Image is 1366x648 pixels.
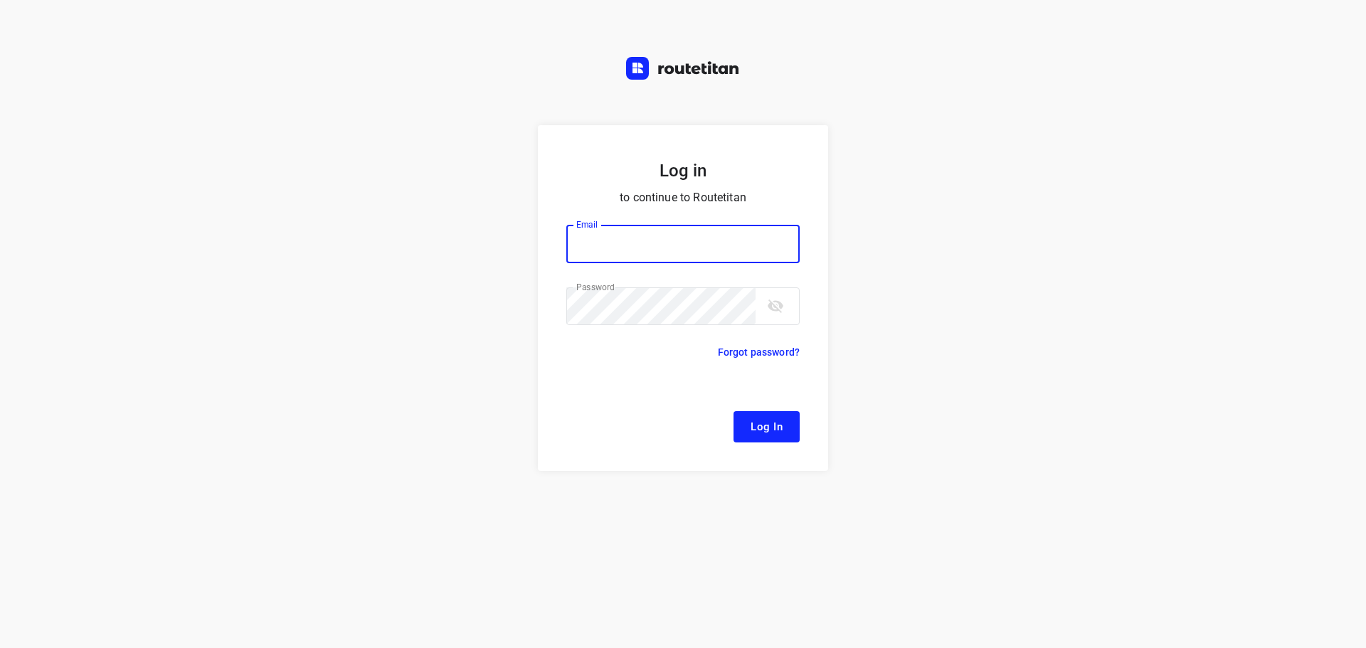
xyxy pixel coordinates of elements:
p: to continue to Routetitan [566,188,800,208]
img: Routetitan [626,57,740,80]
p: Forgot password? [718,344,800,361]
button: Log In [734,411,800,442]
h5: Log in [566,159,800,182]
span: Log In [751,418,783,436]
button: toggle password visibility [761,292,790,320]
